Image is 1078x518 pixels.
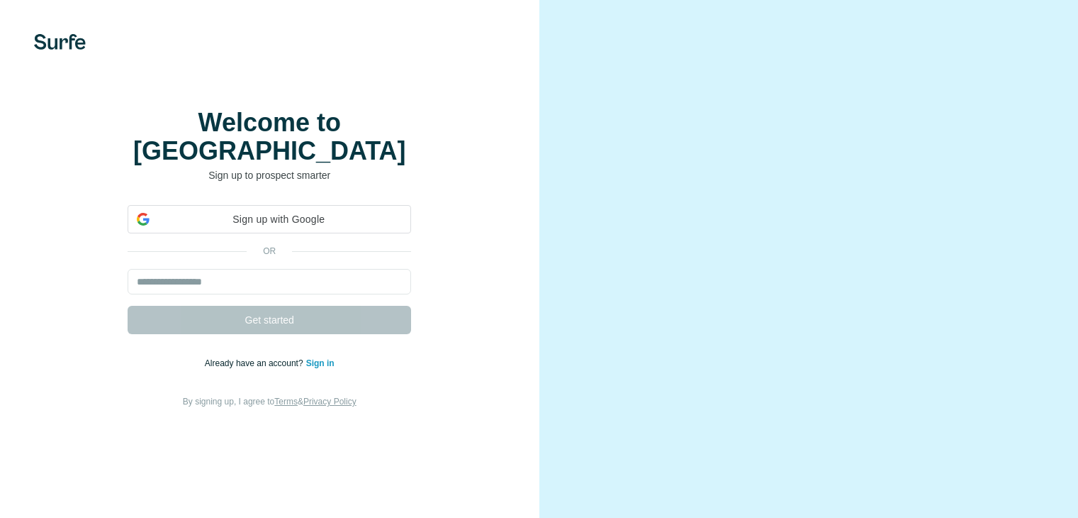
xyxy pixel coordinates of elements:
a: Privacy Policy [303,397,356,407]
span: Sign up with Google [155,212,402,227]
a: Terms [274,397,298,407]
p: or [247,245,292,258]
h1: Welcome to [GEOGRAPHIC_DATA] [128,109,411,165]
p: Sign up to prospect smarter [128,168,411,182]
img: Surfe's logo [34,34,86,50]
span: Already have an account? [205,358,306,368]
a: Sign in [306,358,335,368]
div: Sign up with Google [128,205,411,233]
span: By signing up, I agree to & [183,397,356,407]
